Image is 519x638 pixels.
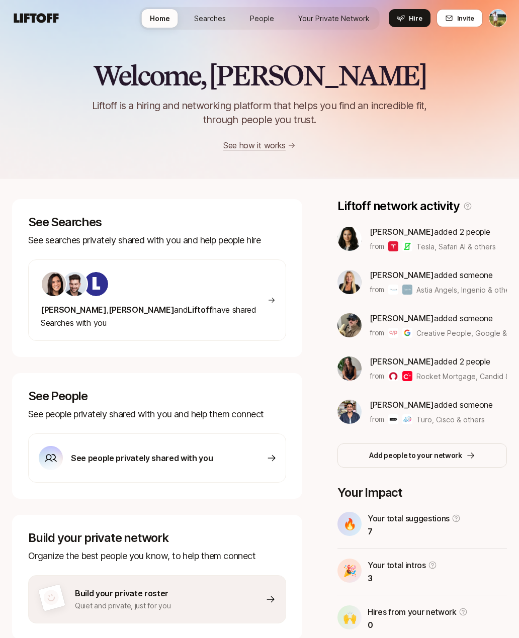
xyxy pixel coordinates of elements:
[402,328,412,338] img: Google
[370,356,434,367] span: [PERSON_NAME]
[63,272,87,296] img: 7bf30482_e1a5_47b4_9e0f_fc49ddd24bf6.jpg
[242,9,282,28] a: People
[188,305,212,315] span: Liftoff
[337,270,362,294] img: bd2c0845_c66c_4226_a200_03081f0cb6c3.jpg
[41,305,256,328] span: have shared Searches with you
[107,305,109,315] span: ,
[416,241,496,252] span: Tesla, Safari AI & others
[28,531,286,545] p: Build your private network
[389,9,430,27] button: Hire
[337,400,362,424] img: 37a93d0b_bea1_4eb5_8116_15fa380280b3.jpg
[337,443,507,468] button: Add people to your network
[388,414,398,424] img: Turo
[409,13,422,23] span: Hire
[194,13,226,24] span: Searches
[71,451,213,465] p: See people privately shared with you
[416,328,507,338] span: Creative People, Google & others
[368,618,468,631] p: 0
[84,272,108,296] img: ACg8ocKIuO9-sklR2KvA8ZVJz4iZ_g9wtBiQREC3t8A94l4CTg=s160-c
[337,227,362,251] img: 61b2fa3b_add6_4243_8c3c_347653612046.jpg
[370,370,384,382] p: from
[28,215,286,229] p: See Searches
[298,13,370,24] span: Your Private Network
[370,227,434,237] span: [PERSON_NAME]
[416,414,485,425] span: Turo, Cisco & others
[388,328,398,338] img: Creative People
[369,449,462,462] p: Add people to your network
[75,587,170,600] p: Build your private roster
[402,371,412,381] img: Candid
[337,356,362,381] img: 33ee49e1_eec9_43f1_bb5d_6b38e313ba2b.jpg
[402,241,412,251] img: Safari AI
[370,413,384,425] p: from
[42,588,60,607] img: default-avatar.svg
[290,9,378,28] a: Your Private Network
[337,313,362,337] img: ec475d8c_0c97_428a_a95e_2e52928abc7c.jpg
[370,327,384,339] p: from
[93,60,426,90] h2: Welcome, [PERSON_NAME]
[370,398,493,411] p: added someone
[370,225,496,238] p: added 2 people
[370,313,434,323] span: [PERSON_NAME]
[388,371,398,381] img: Rocket Mortgage
[370,268,507,282] p: added someone
[337,199,459,213] p: Liftoff network activity
[41,305,107,315] span: [PERSON_NAME]
[174,305,188,315] span: and
[368,572,437,585] p: 3
[402,285,412,295] img: Ingenio
[388,241,398,251] img: Tesla
[337,605,362,629] div: 🙌
[370,240,384,252] p: from
[337,512,362,536] div: 🔥
[370,312,507,325] p: added someone
[457,13,474,23] span: Invite
[337,486,507,500] p: Your Impact
[368,605,457,618] p: Hires from your network
[109,305,175,315] span: [PERSON_NAME]
[402,414,412,424] img: Cisco
[28,233,286,247] p: See searches privately shared with you and help people hire
[489,10,506,27] img: Tyler Kieft
[368,512,450,525] p: Your total suggestions
[416,285,507,295] span: Astia Angels, Ingenio & others
[250,13,274,24] span: People
[437,9,483,27] button: Invite
[368,525,461,538] p: 7
[150,13,170,24] span: Home
[370,400,434,410] span: [PERSON_NAME]
[370,284,384,296] p: from
[142,9,178,28] a: Home
[370,270,434,280] span: [PERSON_NAME]
[489,9,507,27] button: Tyler Kieft
[75,600,170,612] p: Quiet and private, just for you
[186,9,234,28] a: Searches
[368,559,426,572] p: Your total intros
[223,140,286,150] a: See how it works
[370,355,507,368] p: added 2 people
[79,99,440,127] p: Liftoff is a hiring and networking platform that helps you find an incredible fit, through people...
[388,285,398,295] img: Astia Angels
[28,549,286,563] p: Organize the best people you know, to help them connect
[337,559,362,583] div: 🎉
[28,407,286,421] p: See people privately shared with you and help them connect
[28,389,286,403] p: See People
[42,272,66,296] img: 71d7b91d_d7cb_43b4_a7ea_a9b2f2cc6e03.jpg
